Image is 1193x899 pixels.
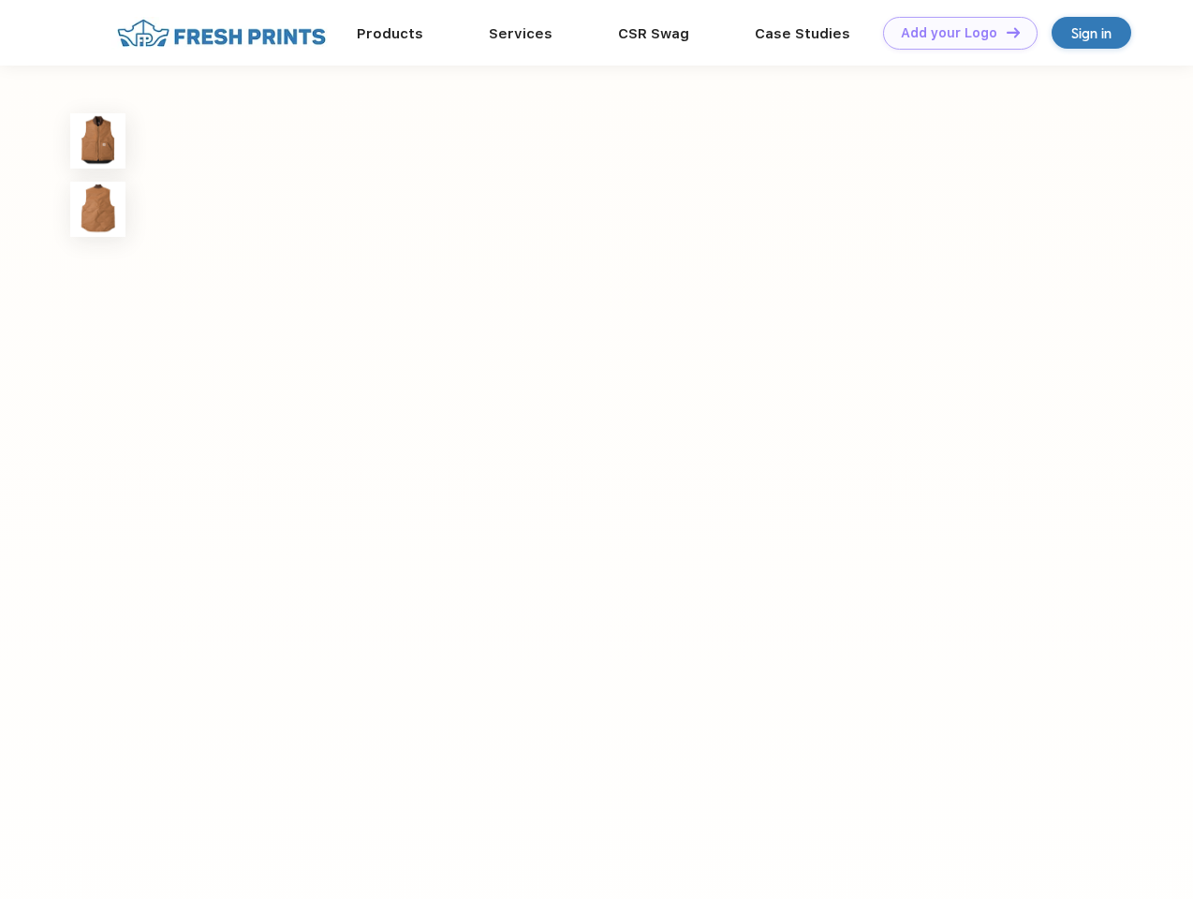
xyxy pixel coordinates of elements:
[111,17,331,50] img: fo%20logo%202.webp
[70,113,125,169] img: func=resize&h=100
[1052,17,1131,49] a: Sign in
[70,182,125,237] img: func=resize&h=100
[901,25,997,41] div: Add your Logo
[1071,22,1112,44] div: Sign in
[357,25,423,42] a: Products
[1007,27,1020,37] img: DT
